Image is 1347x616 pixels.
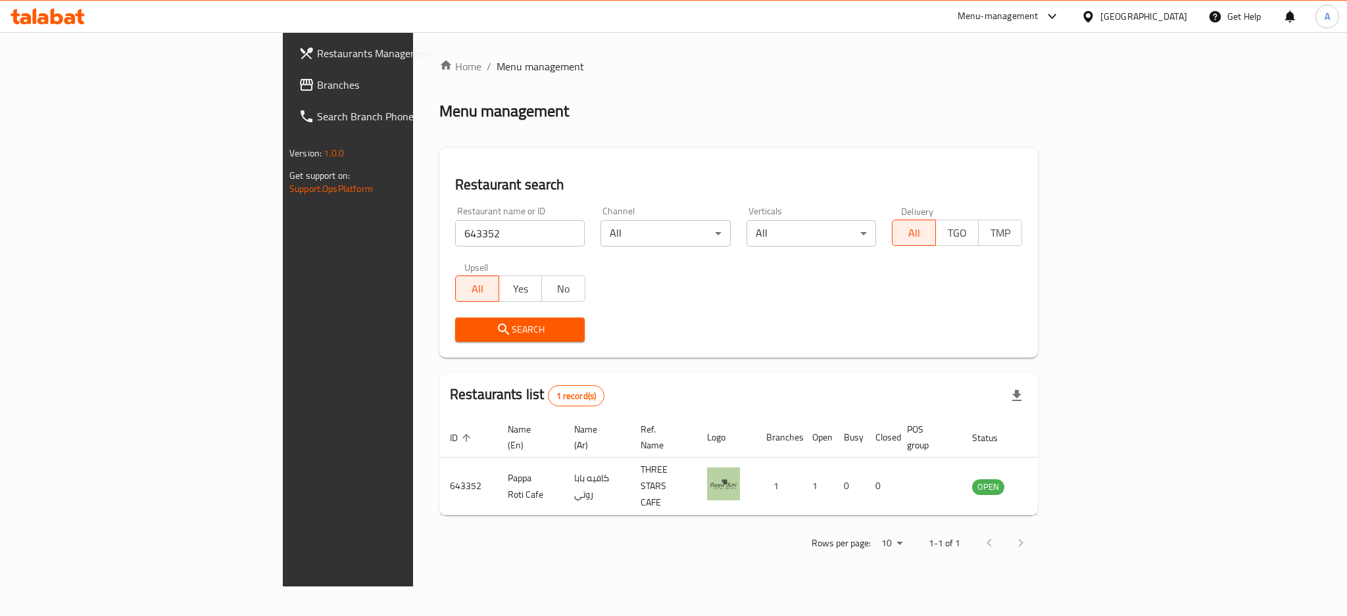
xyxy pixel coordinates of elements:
span: TMP [984,224,1017,243]
label: Upsell [464,262,489,272]
th: Logo [697,417,756,458]
span: Menu management [497,59,584,74]
h2: Restaurant search [455,175,1022,195]
th: Busy [833,417,865,458]
table: enhanced table [439,417,1076,515]
img: Pappa Roti Cafe [707,467,740,500]
span: Name (En) [508,421,548,453]
button: TGO [935,220,979,246]
span: Get support on: [289,167,350,184]
th: Action [1031,417,1076,458]
td: 0 [833,458,865,515]
th: Branches [756,417,802,458]
a: Search Branch Phone [288,101,508,132]
span: All [461,279,494,298]
div: Menu-management [958,9,1039,24]
p: Rows per page: [812,535,871,552]
th: Closed [865,417,896,458]
span: Status [972,430,1015,446]
a: Branches [288,69,508,101]
th: Open [802,417,833,458]
button: All [455,275,499,302]
div: [GEOGRAPHIC_DATA] [1100,9,1187,24]
td: 0 [865,458,896,515]
span: OPEN [972,479,1004,494]
button: Yes [499,275,543,302]
button: No [541,275,585,302]
span: Branches [317,77,497,93]
nav: breadcrumb [439,59,1038,74]
div: All [600,220,730,247]
span: A [1325,9,1330,24]
span: Name (Ar) [574,421,614,453]
span: POS group [907,421,946,453]
span: Search [466,321,574,338]
td: 1 [756,458,802,515]
div: Total records count [548,385,605,406]
div: Export file [1001,380,1033,412]
span: Ref. Name [641,421,681,453]
a: Support.OpsPlatform [289,180,373,197]
button: All [892,220,936,246]
span: All [898,224,931,243]
span: No [547,279,580,298]
div: All [747,220,876,247]
input: Search for restaurant name or ID.. [455,220,585,247]
td: 1 [802,458,833,515]
button: Search [455,318,585,342]
span: Version: [289,145,322,162]
td: THREE STARS CAFE [630,458,697,515]
span: ID [450,430,475,446]
p: 1-1 of 1 [929,535,960,552]
span: 1 record(s) [549,390,604,402]
span: TGO [941,224,974,243]
span: Restaurants Management [317,45,497,61]
button: TMP [978,220,1022,246]
td: كافيه بابا روتي [564,458,630,515]
span: 1.0.0 [324,145,344,162]
div: Rows per page: [876,534,908,554]
span: Search Branch Phone [317,108,497,124]
label: Delivery [901,206,934,216]
span: Yes [504,279,537,298]
td: Pappa Roti Cafe [497,458,564,515]
h2: Restaurants list [450,385,604,406]
a: Restaurants Management [288,37,508,69]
